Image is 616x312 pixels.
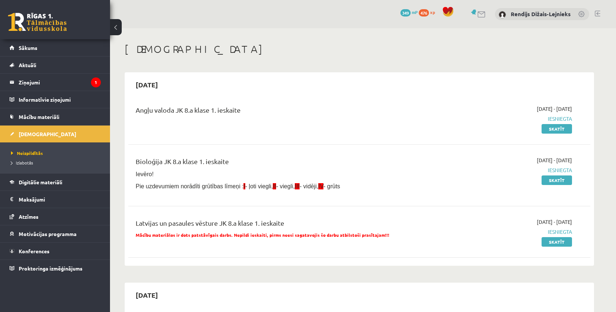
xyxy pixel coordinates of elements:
[10,225,101,242] a: Motivācijas programma
[542,237,572,247] a: Skatīt
[400,9,411,17] span: 349
[434,166,572,174] span: Iesniegta
[318,183,323,189] span: IV
[434,228,572,236] span: Iesniegta
[537,156,572,164] span: [DATE] - [DATE]
[19,113,59,120] span: Mācību materiāli
[419,9,439,15] a: 476 xp
[273,183,276,189] span: II
[10,39,101,56] a: Sākums
[125,43,594,55] h1: [DEMOGRAPHIC_DATA]
[412,9,418,15] span: mP
[11,150,43,156] span: Neizpildītās
[542,175,572,185] a: Skatīt
[19,91,101,108] legend: Informatīvie ziņojumi
[136,156,423,170] div: Bioloģija JK 8.a klase 1. ieskaite
[136,171,154,177] span: Ievēro!
[537,105,572,113] span: [DATE] - [DATE]
[19,191,101,208] legend: Maksājumi
[537,218,572,226] span: [DATE] - [DATE]
[10,260,101,277] a: Proktoringa izmēģinājums
[136,232,389,238] span: Mācību materiālos ir dots patstāvīgais darbs. Nepildi ieskaiti, pirms neesi sagatavojis šo darbu ...
[128,286,165,304] h2: [DATE]
[295,183,300,189] span: III
[419,9,429,17] span: 476
[10,57,101,73] a: Aktuāli
[10,174,101,191] a: Digitālie materiāli
[430,9,435,15] span: xp
[8,13,67,31] a: Rīgas 1. Tālmācības vidusskola
[542,124,572,134] a: Skatīt
[19,213,38,220] span: Atzīmes
[136,183,340,189] span: Pie uzdevumiem norādīti grūtības līmeņi : - ļoti viegli, - viegli, - vidēji, - grūts
[11,159,103,166] a: Izlabotās
[10,108,101,125] a: Mācību materiāli
[19,179,62,185] span: Digitālie materiāli
[10,243,101,260] a: Konferences
[136,105,423,119] div: Angļu valoda JK 8.a klase 1. ieskaite
[19,248,49,254] span: Konferences
[511,10,571,18] a: Rendijs Dižais-Lejnieks
[400,9,418,15] a: 349 mP
[10,208,101,225] a: Atzīmes
[10,91,101,108] a: Informatīvie ziņojumi
[10,74,101,91] a: Ziņojumi1
[19,62,36,68] span: Aktuāli
[10,191,101,208] a: Maksājumi
[10,126,101,142] a: [DEMOGRAPHIC_DATA]
[19,265,82,272] span: Proktoringa izmēģinājums
[136,218,423,232] div: Latvijas un pasaules vēsture JK 8.a klase 1. ieskaite
[128,76,165,93] h2: [DATE]
[19,74,101,91] legend: Ziņojumi
[19,44,37,51] span: Sākums
[434,115,572,123] span: Iesniegta
[499,11,506,18] img: Rendijs Dižais-Lejnieks
[243,183,245,189] span: I
[91,77,101,87] i: 1
[11,150,103,156] a: Neizpildītās
[19,131,76,137] span: [DEMOGRAPHIC_DATA]
[19,231,77,237] span: Motivācijas programma
[11,160,33,166] span: Izlabotās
